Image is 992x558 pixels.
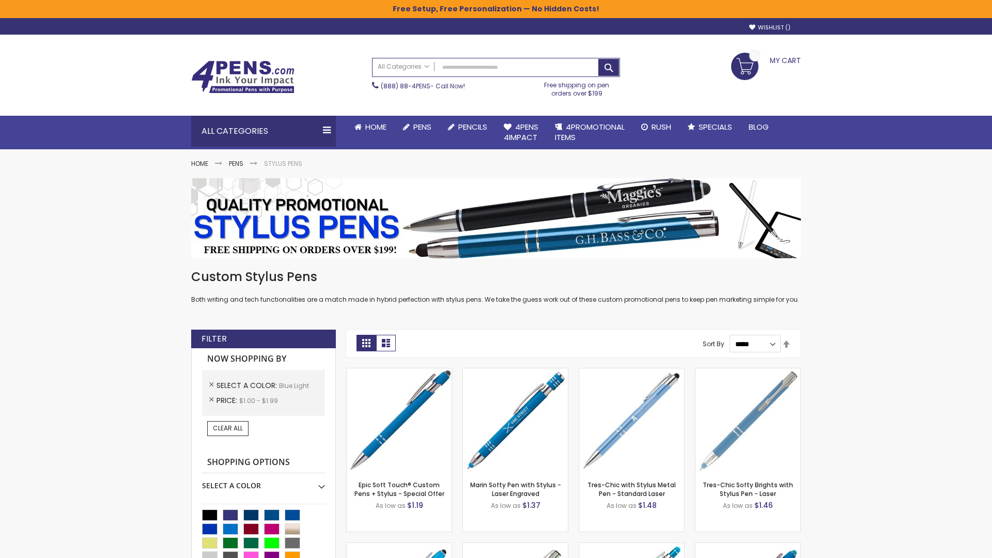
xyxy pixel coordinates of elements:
div: Select A Color [202,473,325,491]
a: Wishlist [749,24,791,32]
span: As low as [376,501,406,510]
a: Pens [395,116,440,138]
span: Rush [652,121,671,132]
strong: Shopping Options [202,452,325,474]
a: Marin Softy Pen with Stylus - Laser Engraved [470,481,561,498]
a: Tres-Chic Softy Brights with Stylus Pen - Laser-Blue - Light [695,368,800,377]
a: Ellipse Softy Brights with Stylus Pen - Laser-Blue - Light [695,542,800,551]
a: (888) 88-4PENS [381,82,430,90]
h1: Custom Stylus Pens [191,269,801,285]
a: Tres-Chic Softy Brights with Stylus Pen - Laser [703,481,793,498]
span: $1.46 [754,500,773,510]
span: As low as [491,501,521,510]
a: Tres-Chic with Stylus Metal Pen - Standard Laser-Blue - Light [579,368,684,377]
label: Sort By [703,339,724,348]
span: Specials [699,121,732,132]
img: 4Pens Custom Pens and Promotional Products [191,60,295,94]
span: All Categories [378,63,429,71]
span: As low as [607,501,637,510]
span: $1.00 - $1.99 [239,396,278,405]
span: Clear All [213,424,243,432]
span: Pencils [458,121,487,132]
span: Blue Light [279,381,309,390]
span: $1.19 [407,500,423,510]
span: As low as [723,501,753,510]
a: Epic Soft Touch® Custom Pens + Stylus - Special Offer [354,481,444,498]
div: All Categories [191,116,336,147]
a: Clear All [207,421,249,436]
span: $1.37 [522,500,540,510]
img: Tres-Chic Softy Brights with Stylus Pen - Laser-Blue - Light [695,368,800,473]
a: 4Pens4impact [495,116,547,149]
a: All Categories [373,58,435,75]
a: Rush [633,116,679,138]
a: Home [191,159,208,168]
span: Select A Color [216,380,279,391]
a: Ellipse Stylus Pen - Standard Laser-Blue - Light [347,542,452,551]
a: Home [346,116,395,138]
span: 4Pens 4impact [504,121,538,143]
a: Tres-Chic Touch Pen - Standard Laser-Blue - Light [463,542,568,551]
div: Free shipping on pen orders over $199 [534,77,621,98]
a: Specials [679,116,740,138]
img: Marin Softy Pen with Stylus - Laser Engraved-Blue - Light [463,368,568,473]
img: Stylus Pens [191,178,801,258]
a: Blog [740,116,777,138]
img: 4P-MS8B-Blue - Light [347,368,452,473]
a: Pencils [440,116,495,138]
span: $1.48 [638,500,657,510]
span: - Call Now! [381,82,465,90]
img: Tres-Chic with Stylus Metal Pen - Standard Laser-Blue - Light [579,368,684,473]
strong: Filter [202,333,227,345]
span: Price [216,395,239,406]
a: 4P-MS8B-Blue - Light [347,368,452,377]
span: Home [365,121,386,132]
strong: Now Shopping by [202,348,325,370]
a: Tres-Chic with Stylus Metal Pen - Standard Laser [587,481,676,498]
a: Marin Softy Pen with Stylus - Laser Engraved-Blue - Light [463,368,568,377]
span: Pens [413,121,431,132]
strong: Stylus Pens [264,159,302,168]
span: 4PROMOTIONAL ITEMS [555,121,625,143]
a: Phoenix Softy Brights with Stylus Pen - Laser-Blue - Light [579,542,684,551]
span: Blog [749,121,769,132]
div: Both writing and tech functionalities are a match made in hybrid perfection with stylus pens. We ... [191,269,801,304]
a: Pens [229,159,243,168]
a: 4PROMOTIONALITEMS [547,116,633,149]
strong: Grid [357,335,376,351]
